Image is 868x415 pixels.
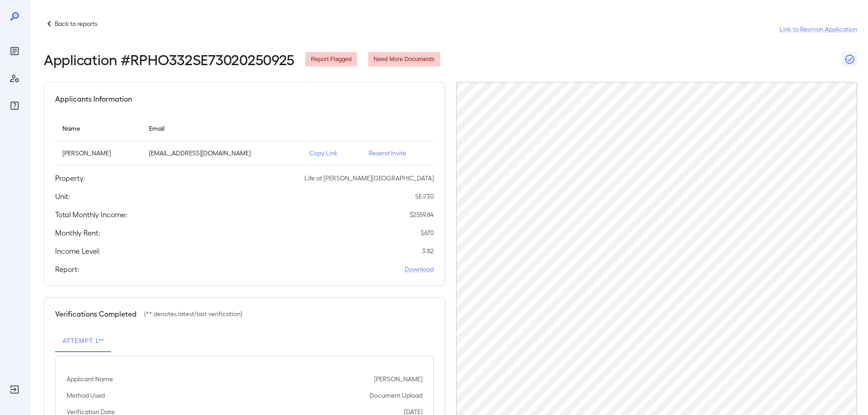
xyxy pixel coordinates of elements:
[422,246,434,256] p: 3.82
[62,149,134,158] p: [PERSON_NAME]
[55,246,100,256] h5: Income Level:
[415,192,434,201] p: SE-730
[55,209,127,220] h5: Total Monthly Income:
[7,71,22,86] div: Manage Users
[7,44,22,58] div: Reports
[67,391,105,400] p: Method Used
[7,382,22,397] div: Log Out
[55,93,132,104] h5: Applicants Information
[55,19,98,28] p: Back to reports
[67,374,113,384] p: Applicant Name
[55,115,142,141] th: Name
[374,374,422,384] p: [PERSON_NAME]
[149,149,295,158] p: [EMAIL_ADDRESS][DOMAIN_NAME]
[55,191,70,202] h5: Unit:
[55,308,137,319] h5: Verifications Completed
[55,264,79,275] h5: Report:
[368,55,440,64] span: Need More Documents
[305,55,357,64] span: Report Flagged
[410,210,434,219] p: $ 2559.84
[369,149,426,158] p: Resend Invite
[405,265,434,274] a: Download
[144,309,242,318] p: (** denotes latest/last verification)
[142,115,302,141] th: Email
[55,330,111,352] button: Attempt 1**
[55,115,434,165] table: simple table
[55,227,100,238] h5: Monthly Rent:
[304,174,434,183] p: Life at [PERSON_NAME][GEOGRAPHIC_DATA]
[7,98,22,113] div: FAQ
[44,51,294,67] h2: Application # RPHO332SE73020250925
[55,173,85,184] h5: Property:
[421,228,434,237] p: $ 670
[842,52,857,67] button: Close Report
[780,25,857,34] a: Link to Resman Application
[309,149,354,158] p: Copy Link
[370,391,422,400] p: Document Upload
